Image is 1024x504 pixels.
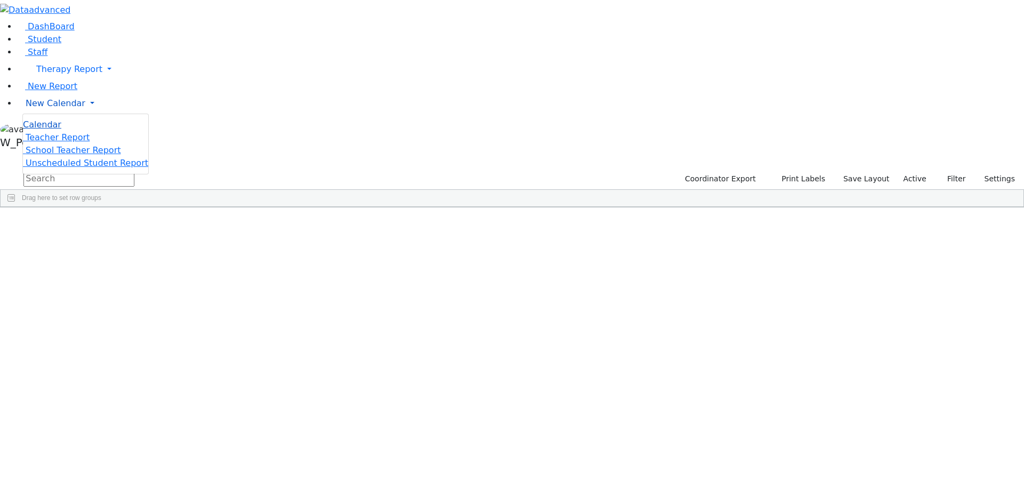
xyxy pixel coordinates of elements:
[23,158,148,168] a: Unscheduled Student Report
[22,114,149,174] ul: Therapy Report
[971,171,1020,187] button: Settings
[26,158,148,168] span: Unscheduled Student Report
[28,34,61,44] span: Student
[23,132,90,142] a: Teacher Report
[899,171,931,187] label: Active
[17,81,77,91] a: New Report
[17,21,75,31] a: DashBoard
[678,171,761,187] button: Coordinator Export
[26,132,90,142] span: Teacher Report
[17,47,47,57] a: Staff
[838,171,894,187] button: Save Layout
[36,64,102,74] span: Therapy Report
[17,93,1024,114] a: New Calendar
[23,171,134,187] input: Search
[23,119,61,130] span: Calendar
[22,194,101,202] span: Drag here to set row groups
[28,21,75,31] span: DashBoard
[23,118,61,131] a: Calendar
[17,34,61,44] a: Student
[17,59,1024,80] a: Therapy Report
[26,145,121,155] span: School Teacher Report
[23,145,121,155] a: School Teacher Report
[933,171,971,187] button: Filter
[28,81,77,91] span: New Report
[769,171,830,187] button: Print Labels
[26,98,85,108] span: New Calendar
[28,47,47,57] span: Staff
